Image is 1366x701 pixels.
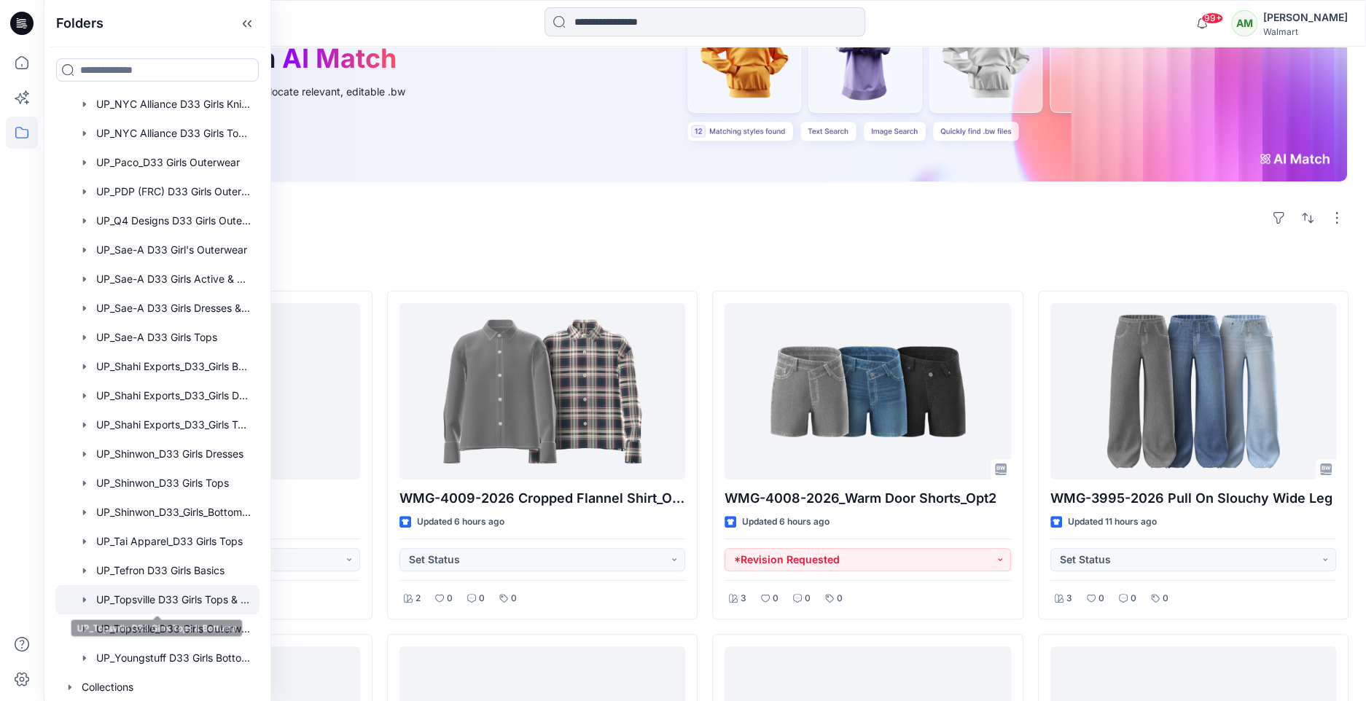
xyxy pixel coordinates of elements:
[1263,26,1348,37] div: Walmart
[479,591,485,606] p: 0
[415,591,421,606] p: 2
[1068,514,1157,530] p: Updated 11 hours ago
[417,514,504,530] p: Updated 6 hours ago
[1050,488,1337,509] p: WMG-3995-2026 Pull On Slouchy Wide Leg
[1098,591,1104,606] p: 0
[1263,9,1348,26] div: [PERSON_NAME]
[1163,591,1168,606] p: 0
[837,591,843,606] p: 0
[773,591,778,606] p: 0
[1050,303,1337,479] a: WMG-3995-2026 Pull On Slouchy Wide Leg
[447,591,453,606] p: 0
[1066,591,1072,606] p: 3
[282,42,397,74] span: AI Match
[742,514,830,530] p: Updated 6 hours ago
[805,591,811,606] p: 0
[1201,12,1223,24] span: 99+
[725,488,1011,509] p: WMG-4008-2026_Warm Door Shorts_Opt2
[741,591,746,606] p: 3
[1131,591,1136,606] p: 0
[399,303,686,479] a: WMG-4009-2026 Cropped Flannel Shirt_Opt.2
[399,488,686,509] p: WMG-4009-2026 Cropped Flannel Shirt_Opt.2
[725,303,1011,479] a: WMG-4008-2026_Warm Door Shorts_Opt2
[61,259,1349,276] h4: Styles
[511,591,517,606] p: 0
[1231,10,1257,36] div: AM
